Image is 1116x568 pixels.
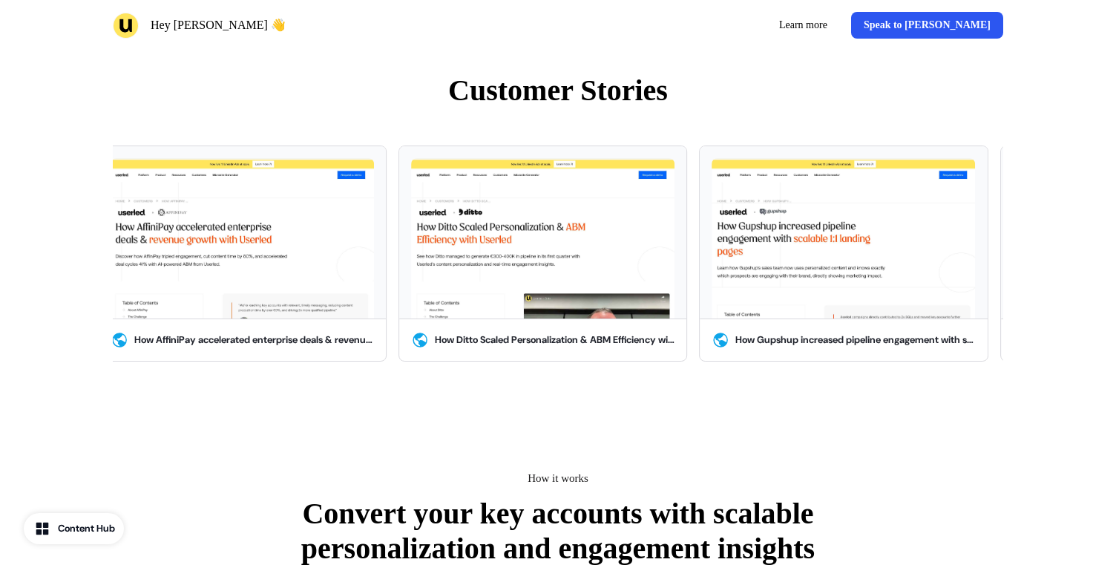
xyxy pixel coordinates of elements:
p: Customer Stories [113,68,1003,113]
div: Content Hub [58,521,115,536]
div: How Ditto Scaled Personalization & ABM Efficiency with Userled [435,333,674,347]
button: Content Hub [24,513,124,544]
p: Convert your key accounts with scalable personalization and engagement insights [261,496,855,566]
p: Hey [PERSON_NAME] 👋 [151,16,286,34]
img: How Ditto Scaled Personalization & ABM Efficiency with Userled [411,158,674,319]
button: Speak to [PERSON_NAME] [851,12,1003,39]
img: How Gupshup increased pipeline engagement with scalable 1:1 landing pages [712,158,975,319]
img: How AffiniPay accelerated enterprise deals & revenue growth with Userled [111,158,374,319]
a: Learn more [767,12,839,39]
button: How Gupshup increased pipeline engagement with scalable 1:1 landing pagesHow Gupshup increased pi... [699,146,988,362]
div: How AffiniPay accelerated enterprise deals & revenue growth with Userled [134,333,374,347]
span: How it works [528,472,588,484]
button: How AffiniPay accelerated enterprise deals & revenue growth with UserledHow AffiniPay accelerated... [98,146,387,362]
div: How Gupshup increased pipeline engagement with scalable 1:1 landing pages [735,333,975,347]
button: How Ditto Scaled Personalization & ABM Efficiency with UserledHow Ditto Scaled Personalization & ... [398,146,687,362]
